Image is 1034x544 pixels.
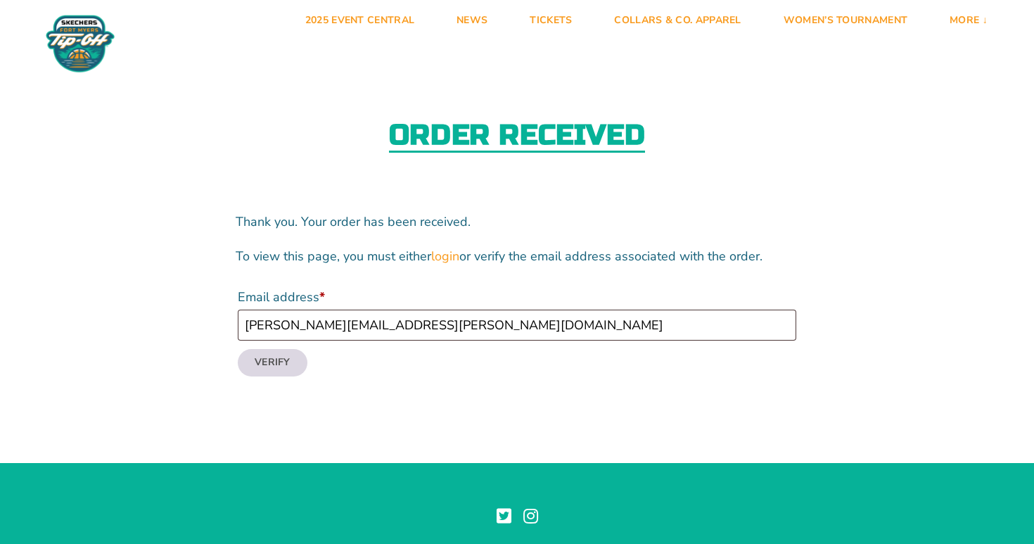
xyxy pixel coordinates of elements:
[238,284,796,310] label: Email address
[431,248,459,265] a: login
[236,248,798,265] p: To view this page, you must either or verify the email address associated with the order.
[389,121,645,153] h2: Order received
[236,213,798,231] p: Thank you. Your order has been received.
[42,14,118,73] img: Fort Myers Tip-Off
[238,349,307,376] button: Verify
